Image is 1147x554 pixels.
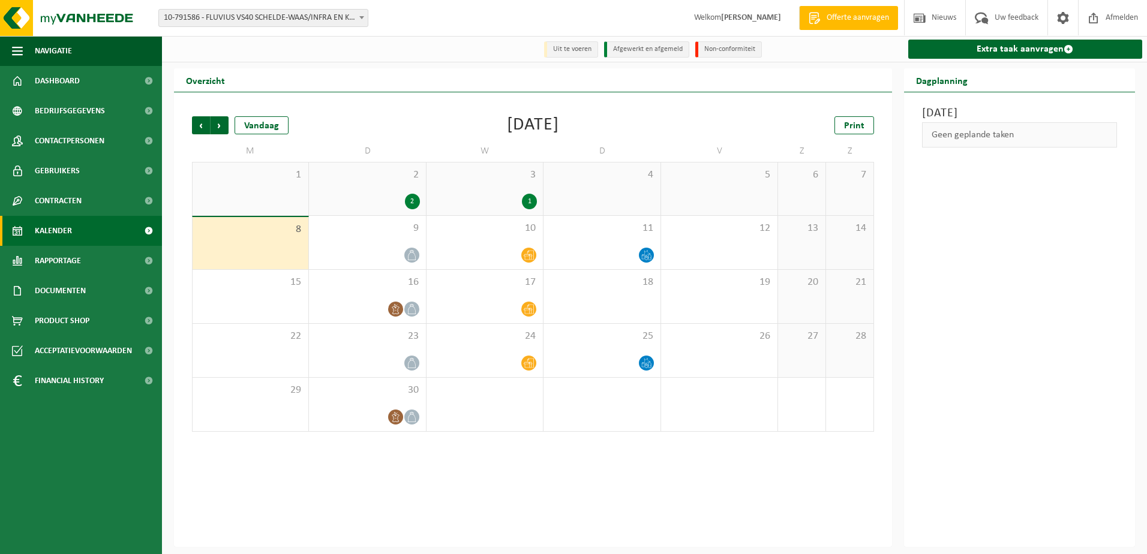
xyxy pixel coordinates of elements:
[550,276,654,289] span: 18
[604,41,689,58] li: Afgewerkt en afgemeld
[35,246,81,276] span: Rapportage
[544,140,660,162] td: D
[35,36,72,66] span: Navigatie
[433,330,537,343] span: 24
[35,126,104,156] span: Contactpersonen
[550,222,654,235] span: 11
[159,10,368,26] span: 10-791586 - FLUVIUS VS40 SCHELDE-WAAS/INFRA EN KLANTENKANTOOR - SINT-NIKLAAS
[784,276,819,289] span: 20
[908,40,1143,59] a: Extra taak aanvragen
[667,276,771,289] span: 19
[550,330,654,343] span: 25
[784,222,819,235] span: 13
[695,41,762,58] li: Non-conformiteit
[315,330,419,343] span: 23
[315,384,419,397] span: 30
[158,9,368,27] span: 10-791586 - FLUVIUS VS40 SCHELDE-WAAS/INFRA EN KLANTENKANTOOR - SINT-NIKLAAS
[824,12,892,24] span: Offerte aanvragen
[174,68,237,92] h2: Overzicht
[192,140,309,162] td: M
[35,276,86,306] span: Documenten
[199,330,302,343] span: 22
[235,116,289,134] div: Vandaag
[315,276,419,289] span: 16
[799,6,898,30] a: Offerte aanvragen
[784,330,819,343] span: 27
[309,140,426,162] td: D
[199,223,302,236] span: 8
[35,336,132,366] span: Acceptatievoorwaarden
[35,216,72,246] span: Kalender
[35,66,80,96] span: Dashboard
[507,116,559,134] div: [DATE]
[433,168,537,182] span: 3
[832,330,867,343] span: 28
[778,140,826,162] td: Z
[826,140,874,162] td: Z
[35,306,89,336] span: Product Shop
[922,122,1118,147] div: Geen geplande taken
[427,140,544,162] td: W
[784,168,819,182] span: 6
[192,116,210,134] span: Vorige
[721,13,781,22] strong: [PERSON_NAME]
[405,194,420,209] div: 2
[667,168,771,182] span: 5
[544,41,598,58] li: Uit te voeren
[35,96,105,126] span: Bedrijfsgegevens
[832,276,867,289] span: 21
[832,222,867,235] span: 14
[433,276,537,289] span: 17
[904,68,980,92] h2: Dagplanning
[199,276,302,289] span: 15
[199,168,302,182] span: 1
[433,222,537,235] span: 10
[315,168,419,182] span: 2
[35,156,80,186] span: Gebruikers
[315,222,419,235] span: 9
[832,168,867,182] span: 7
[844,121,864,131] span: Print
[522,194,537,209] div: 1
[35,366,104,396] span: Financial History
[667,330,771,343] span: 26
[667,222,771,235] span: 12
[199,384,302,397] span: 29
[35,186,82,216] span: Contracten
[922,104,1118,122] h3: [DATE]
[211,116,229,134] span: Volgende
[834,116,874,134] a: Print
[550,168,654,182] span: 4
[661,140,778,162] td: V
